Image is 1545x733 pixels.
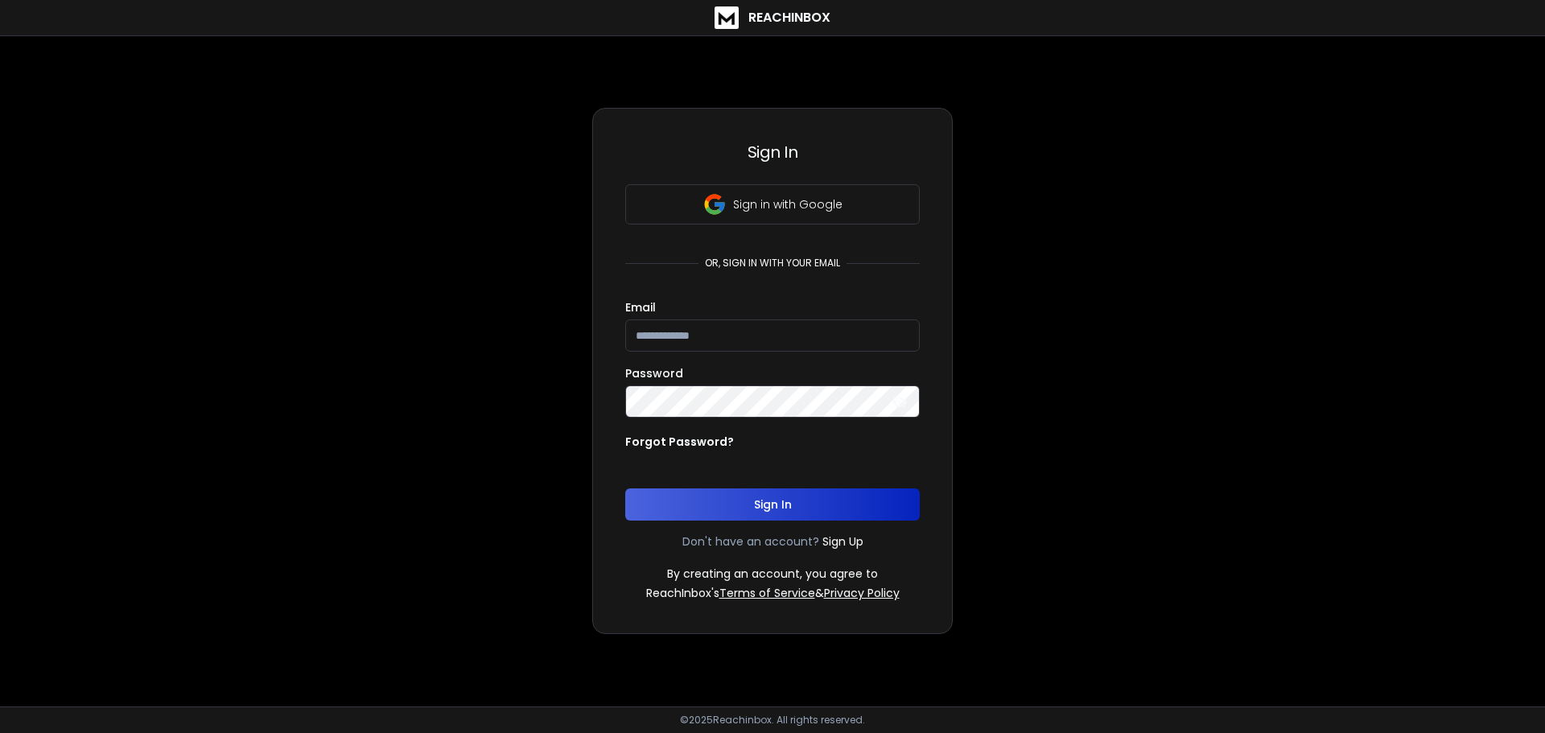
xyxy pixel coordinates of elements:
[719,585,815,601] a: Terms of Service
[625,368,683,379] label: Password
[625,488,920,521] button: Sign In
[822,533,863,550] a: Sign Up
[715,6,739,29] img: logo
[667,566,878,582] p: By creating an account, you agree to
[698,257,847,270] p: or, sign in with your email
[646,585,900,601] p: ReachInbox's &
[715,6,830,29] a: ReachInbox
[625,141,920,163] h3: Sign In
[682,533,819,550] p: Don't have an account?
[748,8,830,27] h1: ReachInbox
[625,302,656,313] label: Email
[824,585,900,601] a: Privacy Policy
[625,434,734,450] p: Forgot Password?
[625,184,920,224] button: Sign in with Google
[733,196,843,212] p: Sign in with Google
[680,714,865,727] p: © 2025 Reachinbox. All rights reserved.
